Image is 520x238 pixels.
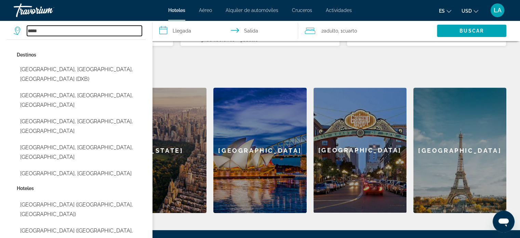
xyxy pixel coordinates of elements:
button: Select city: Dubai Healthcare City, Dubai Emirate, United Arab Emirates [17,89,146,112]
span: USD [462,8,472,14]
a: Aéreo [199,8,212,13]
span: Cuarto [343,28,357,34]
button: User Menu [489,3,506,17]
a: New York[US_STATE] [114,88,206,213]
div: [GEOGRAPHIC_DATA] [413,88,506,213]
button: Travelers: 2 adults, 0 children [298,21,437,41]
button: Change currency [462,6,478,16]
button: Select hotel: Dubai Hotel (Adler, RU) [17,198,146,221]
a: Hoteles [168,8,185,13]
a: Cruceros [292,8,312,13]
button: Select city: Dubai Maritime City, Dubai Emirate, United Arab Emirates [17,141,146,164]
span: Adulto [324,28,338,34]
span: Buscar [459,28,484,34]
button: Search [437,25,506,37]
a: Paris[GEOGRAPHIC_DATA] [413,88,506,213]
a: Alquiler de automóviles [226,8,278,13]
button: Select city: Dubai Desert, Dubai Emirate, United Arab Emirates [17,115,146,138]
button: Select city: Dubai Emirate, United Arab Emirates [17,167,146,180]
button: Select check in and out date [152,21,298,41]
a: Actividades [326,8,352,13]
button: Change language [439,6,451,16]
p: City options [17,50,146,60]
div: [GEOGRAPHIC_DATA] [213,88,306,213]
input: Search hotel destination [27,26,142,36]
a: Sydney[GEOGRAPHIC_DATA] [213,88,306,213]
div: [GEOGRAPHIC_DATA] [314,88,406,213]
a: Travorium [14,1,82,19]
p: Hotel options [17,184,146,193]
span: es [439,8,445,14]
h2: Destinos destacados [14,67,506,81]
iframe: Botón para iniciar la ventana de mensajería [493,211,515,233]
span: LA [494,7,502,14]
a: San Diego[GEOGRAPHIC_DATA] [314,88,406,213]
button: Select city: Dubai, Dubai Emirate, United Arab Emirates (DXB) [17,63,146,86]
span: 2 [321,26,338,36]
span: , 1 [338,26,357,36]
div: [US_STATE] [114,88,206,213]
